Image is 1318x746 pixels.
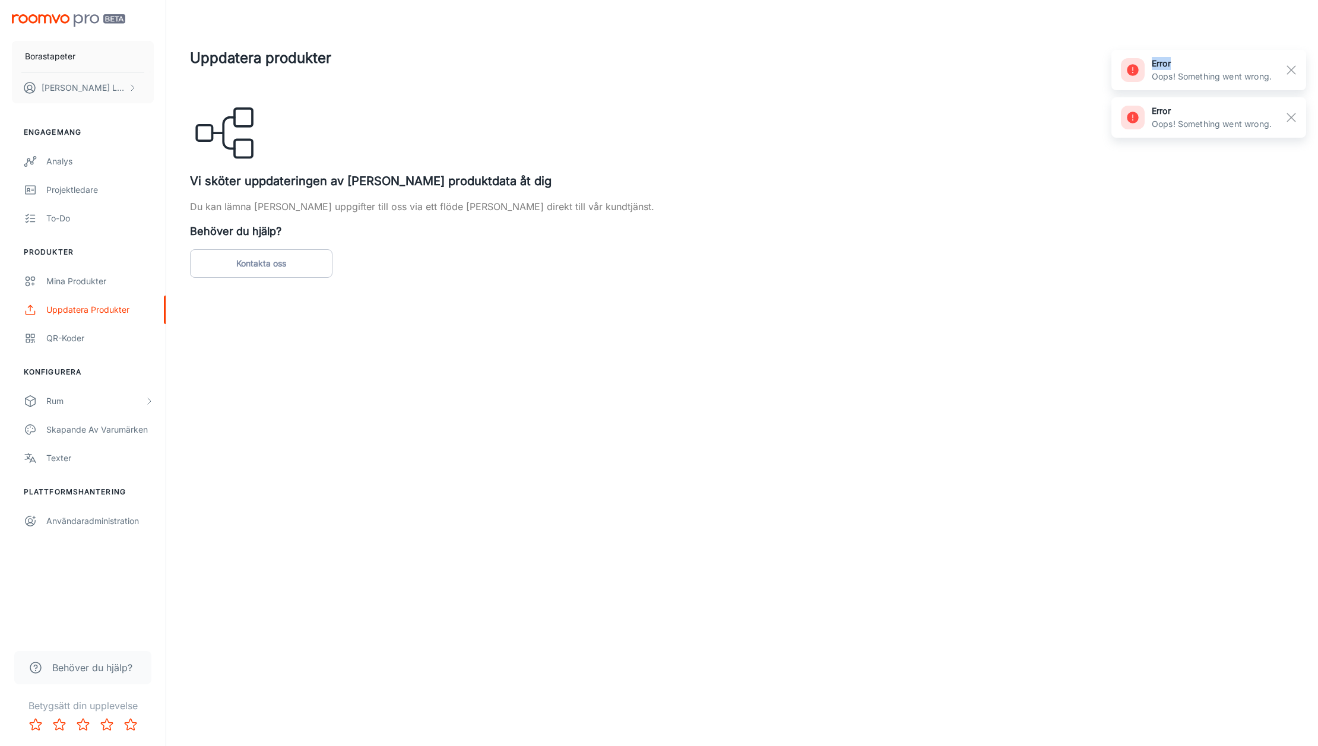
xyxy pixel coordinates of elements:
[1152,70,1272,83] p: Oops! Something went wrong.
[1152,57,1272,70] h6: error
[1152,104,1272,118] h6: error
[46,183,154,196] div: Projektledare
[190,172,1294,190] h5: Vi sköter uppdateringen av [PERSON_NAME] produktdata åt dig
[42,81,125,94] p: [PERSON_NAME] Luiga
[190,199,1294,214] p: Du kan lämna [PERSON_NAME] uppgifter till oss via ett flöde [PERSON_NAME] direkt till vår kundtjä...
[1152,118,1272,131] p: Oops! Something went wrong.
[46,303,154,316] div: Uppdatera produkter
[12,72,154,103] button: [PERSON_NAME] Luiga
[46,275,154,288] div: Mina produkter
[12,14,125,27] img: Roomvo PRO Beta
[190,223,1294,240] h6: Behöver du hjälp?
[190,47,1294,69] h4: Uppdatera produkter
[46,212,154,225] div: To-do
[12,41,154,72] button: Borastapeter
[46,155,154,168] div: Analys
[25,50,75,63] p: Borastapeter
[190,249,332,278] a: Kontakta oss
